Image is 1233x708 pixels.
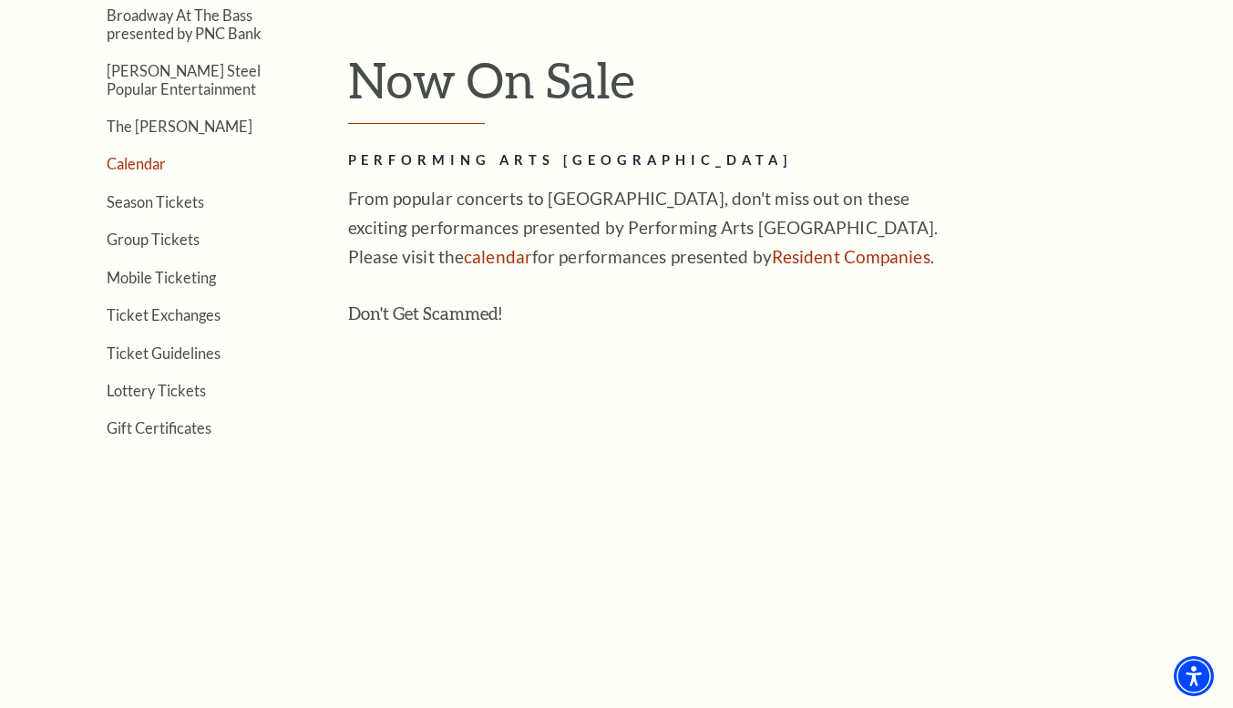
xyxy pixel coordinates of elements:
a: Lottery Tickets [107,382,206,399]
a: Broadway At The Bass presented by PNC Bank [107,6,262,41]
a: The [PERSON_NAME] [107,118,252,135]
a: Calendar [107,155,166,172]
a: calendar [464,246,532,267]
h1: Now On Sale [348,50,1182,125]
iframe: Don't get scammed! Buy your Bass Hall tickets directly from Bass Hall! [348,335,940,637]
div: Accessibility Menu [1174,656,1214,696]
a: Group Tickets [107,231,200,248]
h2: Performing Arts [GEOGRAPHIC_DATA] [348,149,940,172]
a: Ticket Guidelines [107,344,221,362]
h3: Don't Get Scammed! [348,299,940,328]
a: Season Tickets [107,193,204,210]
a: Resident Companies [772,246,930,267]
a: [PERSON_NAME] Steel Popular Entertainment [107,62,261,97]
p: From popular concerts to [GEOGRAPHIC_DATA], don't miss out on these exciting performances present... [348,184,940,272]
a: Ticket Exchanges [107,306,221,323]
a: Gift Certificates [107,419,211,436]
a: Mobile Ticketing [107,269,216,286]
